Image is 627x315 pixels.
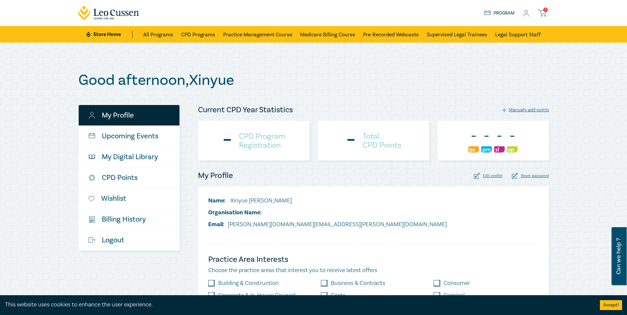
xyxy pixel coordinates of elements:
[363,26,419,43] a: Pre-Recorded Webcasts
[208,220,447,229] li: [PERSON_NAME][DOMAIN_NAME][EMAIL_ADDRESS][PERSON_NAME][DOMAIN_NAME]
[222,132,232,149] div: -
[78,72,549,89] h1: Good afternoon , Xinyue
[474,173,502,179] div: Edit profile
[79,209,179,229] a: $Billing History
[79,105,179,125] a: My Profile
[79,167,179,188] a: CPD Points
[481,128,492,145] div: -
[79,230,179,250] a: Logout
[208,266,539,275] p: Choose the practice areas that interest you to receive latest offers
[143,26,173,43] a: All Programs
[502,107,549,113] div: Manually add points
[444,292,465,299] label: Criminal
[79,126,179,146] a: Upcoming Events
[615,231,622,281] span: Can we help ?
[79,147,179,167] a: My Digital Library
[181,26,215,43] a: CPD Programs
[208,254,539,265] h4: Practice Area Interests
[495,26,541,43] a: Legal Support Staff
[223,26,292,43] a: Practice Management Course
[600,300,622,310] button: Accept cookies
[484,10,515,17] a: Program
[427,26,487,43] a: Supervised Legal Trainees
[363,132,401,150] h4: Total CPD Points
[239,132,285,150] h4: CPD Program Registration
[208,196,447,205] li: Xinyue [PERSON_NAME]
[331,280,385,287] label: Business & Contracts
[90,217,91,220] tspan: $
[468,128,479,145] div: -
[218,280,279,287] label: Building & Construction
[494,146,505,153] img: Substantive Law
[208,209,262,216] span: Organisation Name:
[543,8,548,12] span: 0
[468,146,479,153] img: Professional Skills
[507,146,518,153] img: Ethics & Professional Responsibility
[218,292,295,299] label: Corporate & In-House Counsel
[331,292,345,299] label: Costs
[494,128,505,145] div: -
[208,197,226,204] span: Name:
[300,26,355,43] a: Medicare Billing Course
[512,173,549,179] div: Reset password
[507,128,518,145] div: -
[198,170,233,181] h4: My Profile
[79,188,179,209] a: Wishlist
[5,300,590,309] div: This website uses cookies to enhance the user experience.
[346,132,356,149] div: -
[208,221,224,228] span: Email:
[481,146,492,153] img: Practice Management & Business Skills
[86,31,132,38] a: Store Home
[444,280,470,287] label: Consumer
[198,105,293,115] h4: Current CPD Year Statistics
